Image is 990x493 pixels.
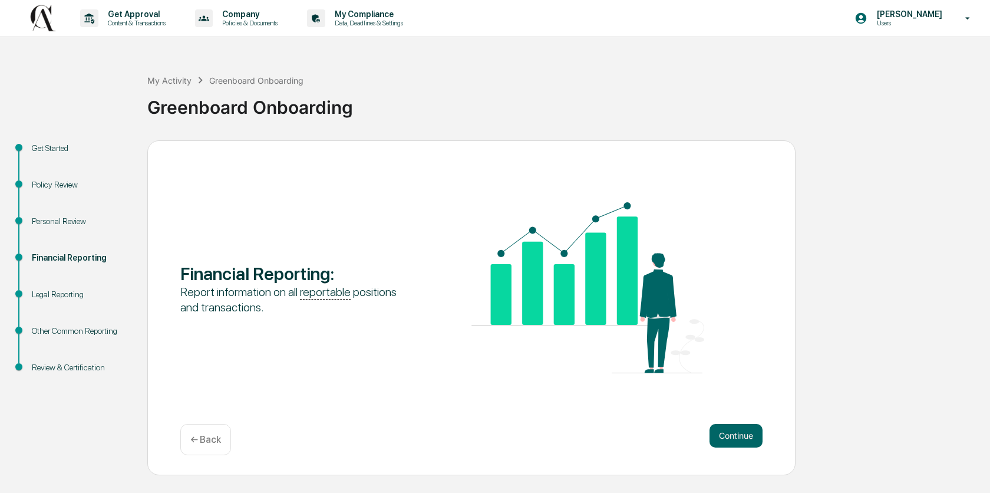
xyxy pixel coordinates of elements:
div: Financial Reporting [32,252,128,264]
img: logo [28,5,57,31]
div: Policy Review [32,179,128,191]
p: My Compliance [325,9,409,19]
p: Content & Transactions [98,19,171,27]
p: Get Approval [98,9,171,19]
div: Other Common Reporting [32,325,128,337]
div: Legal Reporting [32,288,128,301]
p: Users [867,19,948,27]
div: Get Started [32,142,128,155]
p: Data, Deadlines & Settings [325,19,409,27]
div: My Activity [147,75,192,86]
p: Policies & Documents [213,19,283,27]
img: Financial Reporting [471,202,704,373]
div: Personal Review [32,215,128,228]
p: [PERSON_NAME] [867,9,948,19]
p: ← Back [190,434,221,445]
u: reportable [300,285,351,300]
div: Report information on all positions and transactions. [180,284,413,315]
div: Review & Certification [32,361,128,374]
p: Company [213,9,283,19]
div: Greenboard Onboarding [209,75,303,86]
div: Greenboard Onboarding [147,87,984,118]
div: Financial Reporting : [180,263,413,284]
button: Continue [709,424,763,448]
